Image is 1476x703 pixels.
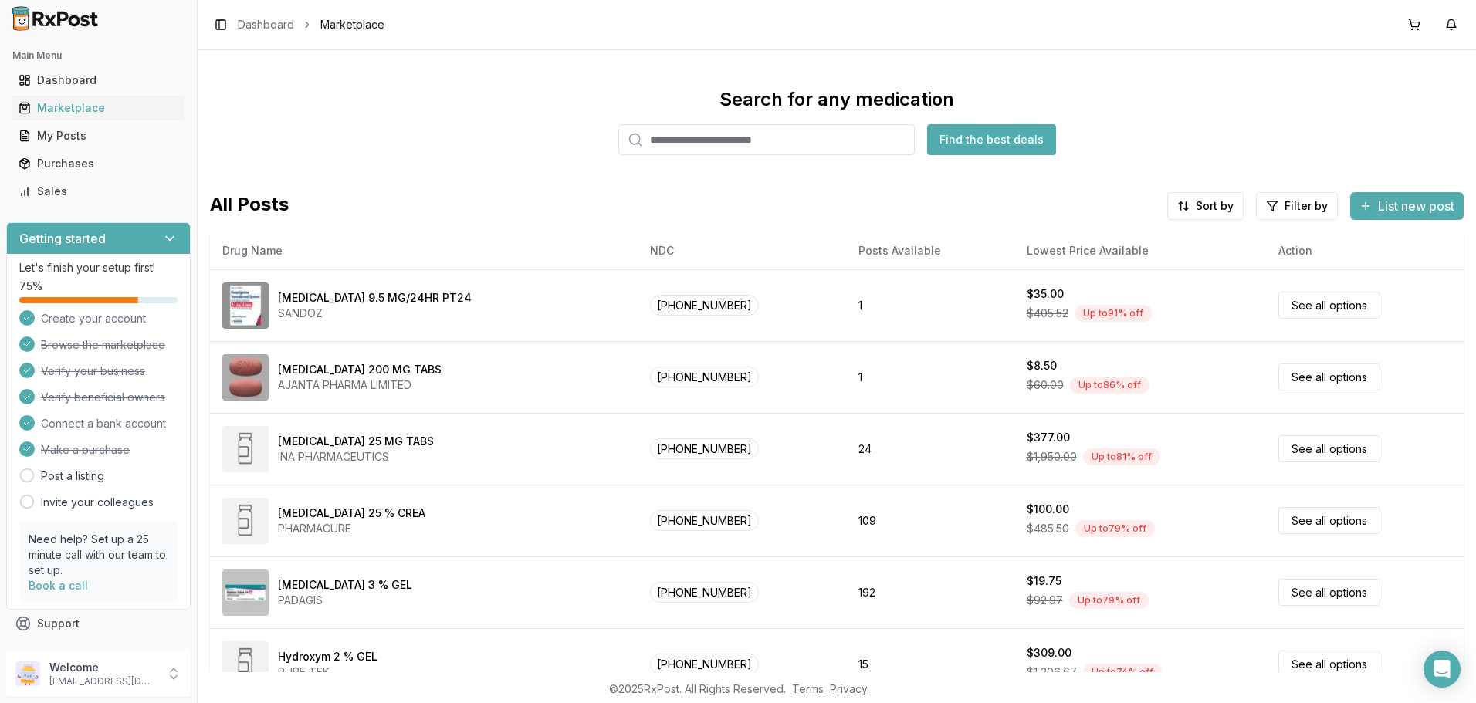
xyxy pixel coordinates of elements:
[1378,197,1454,215] span: List new post
[6,610,191,637] button: Support
[650,582,759,603] span: [PHONE_NUMBER]
[278,362,442,377] div: [MEDICAL_DATA] 200 MG TABS
[12,49,184,62] h2: Main Menu
[37,644,90,659] span: Feedback
[1027,430,1070,445] div: $377.00
[41,442,130,458] span: Make a purchase
[1027,377,1064,393] span: $60.00
[222,498,269,544] img: Methyl Salicylate 25 % CREA
[238,17,384,32] nav: breadcrumb
[29,532,168,578] p: Need help? Set up a 25 minute call with our team to set up.
[19,229,106,248] h3: Getting started
[12,94,184,122] a: Marketplace
[6,96,191,120] button: Marketplace
[12,177,184,205] a: Sales
[1027,358,1057,373] div: $8.50
[15,661,40,686] img: User avatar
[29,579,88,592] a: Book a call
[12,66,184,94] a: Dashboard
[49,675,157,688] p: [EMAIL_ADDRESS][DOMAIN_NAME]
[6,68,191,93] button: Dashboard
[1285,198,1328,214] span: Filter by
[222,569,269,616] img: Diclofenac Sodium 3 % GEL
[6,123,191,148] button: My Posts
[278,377,442,393] div: AJANTA PHARMA LIMITED
[278,434,434,449] div: [MEDICAL_DATA] 25 MG TABS
[650,367,759,387] span: [PHONE_NUMBER]
[1083,448,1160,465] div: Up to 81 % off
[1070,377,1149,394] div: Up to 86 % off
[278,290,472,306] div: [MEDICAL_DATA] 9.5 MG/24HR PT24
[1083,664,1162,681] div: Up to 74 % off
[1027,593,1063,608] span: $92.97
[12,150,184,177] a: Purchases
[1278,435,1380,462] a: See all options
[6,637,191,665] button: Feedback
[278,593,412,608] div: PADAGIS
[19,279,42,294] span: 75 %
[1027,449,1077,465] span: $1,950.00
[1027,521,1069,536] span: $485.50
[19,260,178,275] p: Let's finish your setup first!
[278,306,472,321] div: SANDOZ
[41,495,154,510] a: Invite your colleagues
[1196,198,1234,214] span: Sort by
[41,311,146,326] span: Create your account
[19,73,178,88] div: Dashboard
[278,521,425,536] div: PHARMACURE
[222,282,269,329] img: Rivastigmine 9.5 MG/24HR PT24
[830,682,868,695] a: Privacy
[278,449,434,465] div: INA PHARMACEUTICS
[846,341,1014,413] td: 1
[320,17,384,32] span: Marketplace
[41,416,166,431] span: Connect a bank account
[1350,192,1464,220] button: List new post
[6,179,191,204] button: Sales
[1278,507,1380,534] a: See all options
[1278,579,1380,606] a: See all options
[846,556,1014,628] td: 192
[1075,520,1155,537] div: Up to 79 % off
[1027,573,1061,589] div: $19.75
[222,641,269,688] img: Hydroxym 2 % GEL
[278,505,425,521] div: [MEDICAL_DATA] 25 % CREA
[210,192,289,220] span: All Posts
[650,295,759,316] span: [PHONE_NUMBER]
[19,156,178,171] div: Purchases
[41,468,104,484] a: Post a listing
[49,660,157,675] p: Welcome
[846,232,1014,269] th: Posts Available
[278,577,412,593] div: [MEDICAL_DATA] 3 % GEL
[6,151,191,176] button: Purchases
[650,510,759,531] span: [PHONE_NUMBER]
[222,354,269,401] img: Entacapone 200 MG TABS
[638,232,846,269] th: NDC
[846,485,1014,556] td: 109
[927,124,1056,155] button: Find the best deals
[1278,363,1380,390] a: See all options
[1350,200,1464,215] a: List new post
[19,100,178,116] div: Marketplace
[1027,664,1077,680] span: $1,206.67
[846,269,1014,341] td: 1
[278,649,377,664] div: Hydroxym 2 % GEL
[1278,651,1380,678] a: See all options
[1256,192,1338,220] button: Filter by
[1266,232,1464,269] th: Action
[1069,592,1149,609] div: Up to 79 % off
[41,337,165,353] span: Browse the marketplace
[650,438,759,459] span: [PHONE_NUMBER]
[1278,292,1380,319] a: See all options
[238,17,294,32] a: Dashboard
[846,628,1014,700] td: 15
[1027,502,1069,517] div: $100.00
[1424,651,1461,688] div: Open Intercom Messenger
[19,128,178,144] div: My Posts
[210,232,638,269] th: Drug Name
[650,654,759,674] span: [PHONE_NUMBER]
[1014,232,1266,269] th: Lowest Price Available
[41,390,165,405] span: Verify beneficial owners
[278,664,377,680] div: PURE TEK
[41,363,145,379] span: Verify your business
[222,426,269,472] img: Diclofenac Potassium 25 MG TABS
